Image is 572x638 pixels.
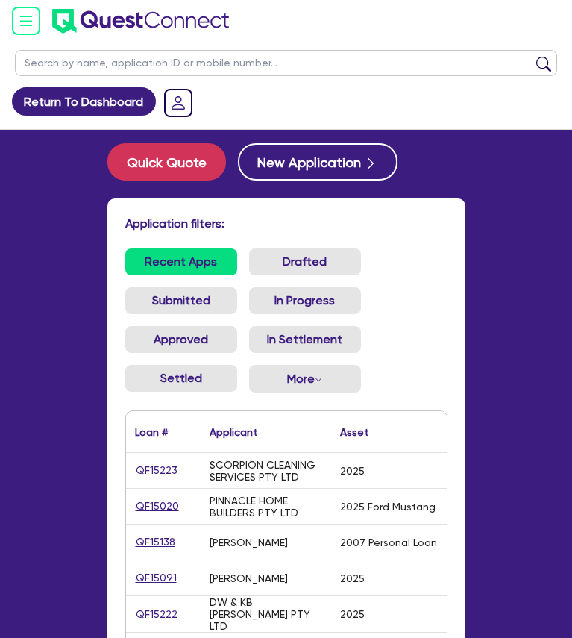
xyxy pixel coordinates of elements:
[210,459,322,483] div: SCORPION CLEANING SERVICES PTY LTD
[340,572,365,584] div: 2025
[125,326,237,353] a: Approved
[135,462,178,479] a: QF15223
[135,569,177,587] a: QF15091
[15,50,557,76] input: Search by name, application ID or mobile number...
[107,143,226,181] button: Quick Quote
[340,465,365,477] div: 2025
[249,287,361,314] a: In Progress
[249,365,361,393] button: Dropdown toggle
[340,427,368,437] div: Asset
[125,216,447,231] h4: Application filters:
[125,365,237,392] a: Settled
[135,534,176,551] a: QF15138
[210,427,257,437] div: Applicant
[340,608,365,620] div: 2025
[135,498,180,515] a: QF15020
[210,495,322,519] div: PINNACLE HOME BUILDERS PTY LTD
[125,248,237,275] a: Recent Apps
[12,87,156,116] a: Return To Dashboard
[159,84,198,122] a: Dropdown toggle
[52,9,229,34] img: quest-connect-logo-blue
[135,606,178,623] a: QF15222
[249,248,361,275] a: Drafted
[107,143,238,181] a: Quick Quote
[210,572,288,584] div: [PERSON_NAME]
[340,537,437,548] div: 2007 Personal Loan
[238,143,397,181] button: New Application
[249,326,361,353] a: In Settlement
[125,287,237,314] a: Submitted
[210,537,288,548] div: [PERSON_NAME]
[340,501,436,513] div: 2025 Ford Mustang
[210,596,322,632] div: DW & KB [PERSON_NAME] PTY LTD
[135,427,168,437] div: Loan #
[12,7,40,35] img: icon-menu-open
